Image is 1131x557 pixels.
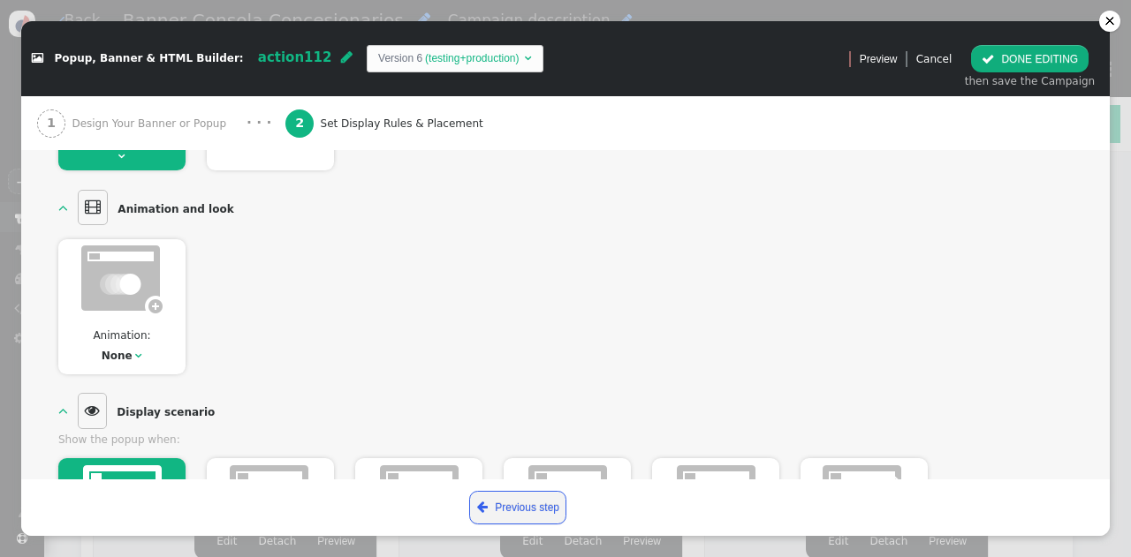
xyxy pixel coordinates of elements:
[55,52,244,64] span: Popup, Banner & HTML Builder:
[102,348,133,364] div: None
[477,498,488,517] span: 
[916,53,953,65] a: Cancel
[83,465,162,531] img: on_landing.png
[58,403,68,418] span: 
[860,45,898,72] a: Preview
[87,327,157,343] span: Animation:
[378,50,422,66] td: Version 6
[81,245,163,313] img: animation_dimmed.png
[58,432,1073,448] div: Show the popup when:
[860,51,898,67] span: Preview
[285,96,517,150] a: 2 Set Display Rules & Placement
[422,50,521,66] td: (testing+production)
[117,406,215,418] b: Display scenario
[58,190,240,226] a:   Animation and look
[58,393,222,429] a:   Display scenario
[78,190,107,226] span: 
[58,199,68,214] span: 
[380,465,459,531] img: after_scrolling_dimmed.png
[247,113,272,133] div: · · ·
[469,491,566,524] a: Previous step
[341,50,353,64] span: 
[528,465,607,531] img: after_scrolling_dimmed.png
[258,49,332,65] span: action112
[321,116,490,132] span: Set Display Rules & Placement
[118,202,233,215] b: Animation and look
[971,45,1089,72] button: DONE EDITING
[32,53,43,64] span: 
[78,393,106,429] span: 
[72,116,232,132] span: Design Your Banner or Popup
[118,151,125,162] span: 
[525,53,532,64] span: 
[677,465,755,531] img: after_scrolling_dimmed.png
[47,116,56,130] b: 1
[295,116,304,130] b: 2
[37,96,285,150] a: 1 Design Your Banner or Popup · · ·
[823,465,907,531] img: on_exit_dimmed.png
[230,465,311,533] img: idle_mode_dimmed.png
[982,53,994,65] span: 
[135,350,142,361] span: 
[965,73,1095,89] div: then save the Campaign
